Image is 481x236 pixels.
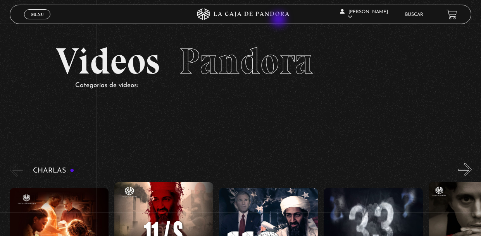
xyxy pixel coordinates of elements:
[31,12,44,17] span: Menu
[447,9,457,20] a: View your shopping cart
[458,163,472,176] button: Next
[10,163,23,176] button: Previous
[179,39,313,83] span: Pandora
[405,12,423,17] a: Buscar
[33,167,74,174] h3: Charlas
[75,80,425,92] p: Categorías de videos:
[56,43,425,80] h2: Videos
[340,10,388,19] span: [PERSON_NAME]
[28,19,47,24] span: Cerrar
